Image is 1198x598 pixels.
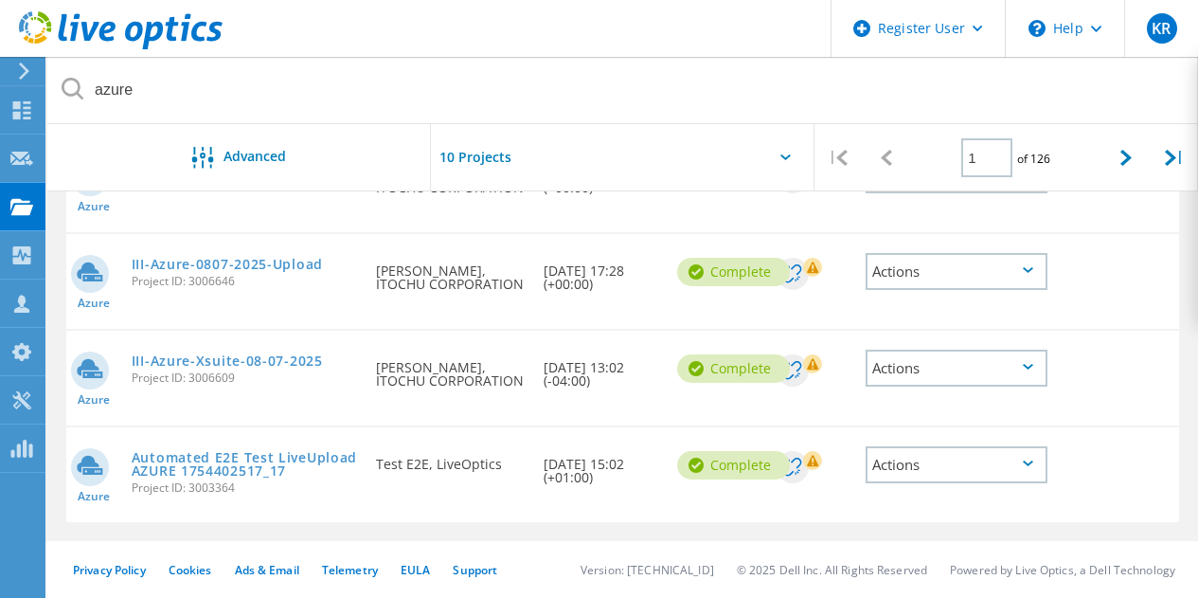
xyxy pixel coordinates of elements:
[19,40,223,53] a: Live Optics Dashboard
[132,372,358,384] span: Project ID: 3006609
[866,253,1047,290] div: Actions
[169,562,212,578] a: Cookies
[866,350,1047,387] div: Actions
[132,276,358,287] span: Project ID: 3006646
[367,427,533,490] div: Test E2E, LiveOptics
[132,482,358,494] span: Project ID: 3003364
[1150,124,1198,191] div: |
[677,258,790,286] div: Complete
[1017,151,1050,167] span: of 126
[534,331,668,407] div: [DATE] 13:02 (-04:00)
[367,234,533,310] div: [PERSON_NAME], ITOCHU CORPORATION
[1028,20,1046,37] svg: \n
[1152,21,1171,36] span: KR
[78,201,110,212] span: Azure
[224,150,286,163] span: Advanced
[814,124,863,191] div: |
[950,562,1175,578] li: Powered by Live Optics, a Dell Technology
[534,427,668,503] div: [DATE] 15:02 (+01:00)
[78,394,110,406] span: Azure
[132,258,323,271] a: III-Azure-0807-2025-Upload
[737,562,927,578] li: © 2025 Dell Inc. All Rights Reserved
[534,234,668,310] div: [DATE] 17:28 (+00:00)
[677,354,790,383] div: Complete
[73,562,146,578] a: Privacy Policy
[401,562,430,578] a: EULA
[132,451,358,478] a: Automated E2E Test LiveUpload AZURE 1754402517_17
[367,331,533,407] div: [PERSON_NAME], ITOCHU CORPORATION
[78,298,110,309] span: Azure
[581,562,714,578] li: Version: [TECHNICAL_ID]
[453,562,497,578] a: Support
[322,562,378,578] a: Telemetry
[866,446,1047,483] div: Actions
[78,491,110,502] span: Azure
[235,562,299,578] a: Ads & Email
[132,354,323,368] a: III-Azure-Xsuite-08-07-2025
[677,451,790,480] div: Complete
